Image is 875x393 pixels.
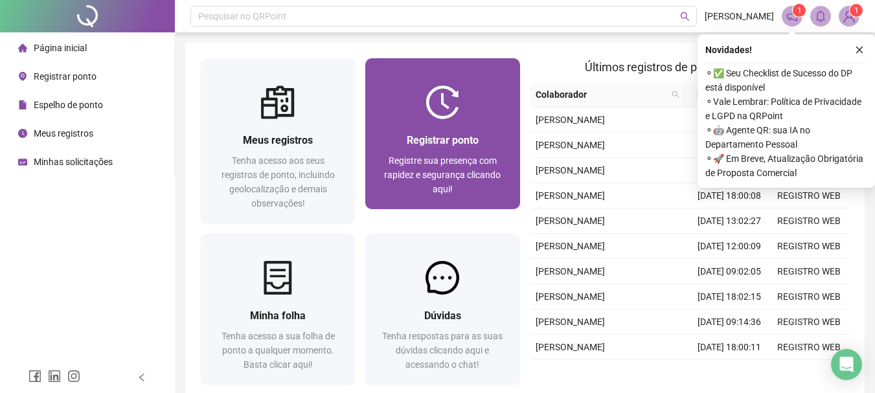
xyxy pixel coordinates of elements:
span: Espelho de ponto [34,100,103,110]
span: left [137,373,146,382]
td: [DATE] 12:00:57 [690,133,769,158]
span: 1 [854,6,859,15]
span: file [18,100,27,109]
span: facebook [28,370,41,383]
span: bell [815,10,826,22]
span: [PERSON_NAME] [536,266,605,276]
td: [DATE] 12:00:09 [690,234,769,259]
td: REGISTRO WEB [769,360,849,385]
span: search [680,12,690,21]
span: [PERSON_NAME] [536,291,605,302]
span: Meus registros [243,134,313,146]
span: ⚬ ✅ Seu Checklist de Sucesso do DP está disponível [705,66,867,95]
td: REGISTRO WEB [769,284,849,309]
td: REGISTRO WEB [769,208,849,234]
span: [PERSON_NAME] [536,317,605,327]
span: Página inicial [34,43,87,53]
span: [PERSON_NAME] [536,216,605,226]
td: REGISTRO WEB [769,234,849,259]
span: close [855,45,864,54]
span: Meus registros [34,128,93,139]
span: schedule [18,157,27,166]
td: [DATE] 18:02:15 [690,284,769,309]
td: [DATE] 13:01:58 [690,107,769,133]
td: [DATE] 13:02:27 [690,208,769,234]
span: Registrar ponto [407,134,479,146]
a: Meus registrosTenha acesso aos seus registros de ponto, incluindo geolocalização e demais observa... [201,58,355,223]
td: [DATE] 18:00:11 [690,335,769,360]
td: REGISTRO WEB [769,183,849,208]
td: [DATE] 09:14:36 [690,309,769,335]
th: Data/Hora [685,82,762,107]
span: Últimos registros de ponto sincronizados [585,60,794,74]
span: Registre sua presença com rapidez e segurança clicando aqui! [384,155,501,194]
span: ⚬ 🤖 Agente QR: sua IA no Departamento Pessoal [705,123,867,152]
span: search [672,91,679,98]
td: [DATE] 09:02:05 [690,259,769,284]
span: [PERSON_NAME] [705,9,774,23]
span: Tenha respostas para as suas dúvidas clicando aqui e acessando o chat! [382,331,503,370]
td: REGISTRO WEB [769,259,849,284]
span: home [18,43,27,52]
span: notification [786,10,798,22]
a: Registrar pontoRegistre sua presença com rapidez e segurança clicando aqui! [365,58,519,209]
span: search [669,85,682,104]
img: 93554 [839,6,859,26]
span: [PERSON_NAME] [536,140,605,150]
span: Minha folha [250,309,306,322]
span: 1 [797,6,802,15]
span: Tenha acesso aos seus registros de ponto, incluindo geolocalização e demais observações! [222,155,335,208]
a: Minha folhaTenha acesso a sua folha de ponto a qualquer momento. Basta clicar aqui! [201,234,355,385]
span: clock-circle [18,129,27,138]
td: [DATE] 09:02:13 [690,158,769,183]
span: [PERSON_NAME] [536,115,605,125]
span: environment [18,72,27,81]
td: REGISTRO WEB [769,309,849,335]
sup: Atualize o seu contato no menu Meus Dados [850,4,863,17]
span: [PERSON_NAME] [536,342,605,352]
span: [PERSON_NAME] [536,241,605,251]
span: Minhas solicitações [34,157,113,167]
span: Colaborador [536,87,667,102]
td: [DATE] 13:00:22 [690,360,769,385]
span: linkedin [48,370,61,383]
a: DúvidasTenha respostas para as suas dúvidas clicando aqui e acessando o chat! [365,234,519,385]
span: ⚬ Vale Lembrar: Política de Privacidade e LGPD na QRPoint [705,95,867,123]
span: Tenha acesso a sua folha de ponto a qualquer momento. Basta clicar aqui! [222,331,335,370]
span: instagram [67,370,80,383]
td: [DATE] 18:00:08 [690,183,769,208]
span: Novidades ! [705,43,752,57]
div: Open Intercom Messenger [831,349,862,380]
sup: 1 [793,4,806,17]
span: [PERSON_NAME] [536,165,605,175]
span: Dúvidas [424,309,461,322]
span: Registrar ponto [34,71,97,82]
span: Data/Hora [690,87,746,102]
span: ⚬ 🚀 Em Breve, Atualização Obrigatória de Proposta Comercial [705,152,867,180]
td: REGISTRO WEB [769,335,849,360]
span: [PERSON_NAME] [536,190,605,201]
